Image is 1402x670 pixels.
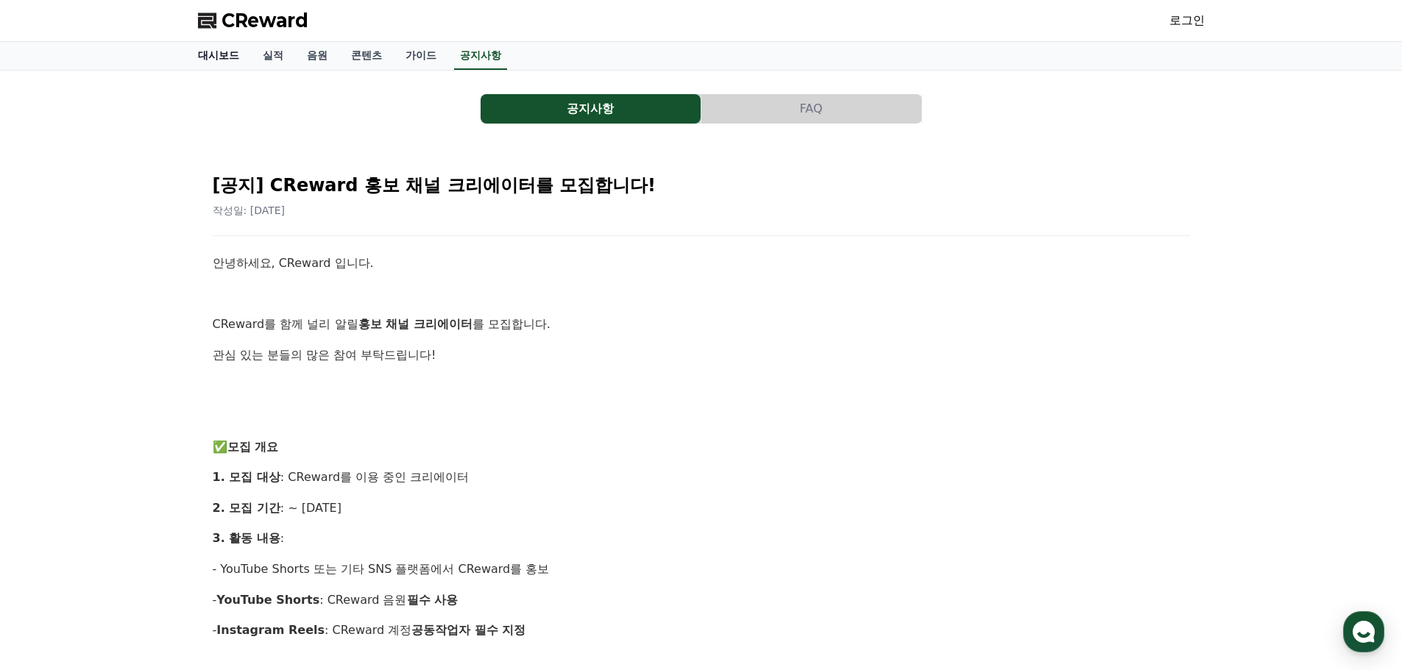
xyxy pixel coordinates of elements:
p: - YouTube Shorts 또는 기타 SNS 플랫폼에서 CReward를 홍보 [213,560,1190,579]
p: ✅ [213,438,1190,457]
strong: 2. 모집 기간 [213,501,280,515]
a: 음원 [295,42,339,70]
button: FAQ [701,94,921,124]
span: 홈 [46,488,55,500]
a: 대시보드 [186,42,251,70]
strong: 1. 모집 대상 [213,470,280,484]
strong: 홍보 채널 크리에이터 [358,317,472,331]
a: 실적 [251,42,295,70]
a: 로그인 [1169,12,1205,29]
strong: 공동작업자 필수 지정 [411,623,525,637]
p: 안녕하세요, CReward 입니다. [213,254,1190,273]
a: 콘텐츠 [339,42,394,70]
strong: YouTube Shorts [216,593,319,607]
button: 공지사항 [481,94,701,124]
p: : ~ [DATE] [213,499,1190,518]
span: CReward [222,9,308,32]
a: FAQ [701,94,922,124]
a: CReward [198,9,308,32]
strong: 모집 개요 [227,440,279,454]
h2: [공지] CReward 홍보 채널 크리에이터를 모집합니다! [213,174,1190,197]
a: 공지사항 [481,94,701,124]
p: : [213,529,1190,548]
p: CReward를 함께 널리 알릴 를 모집합니다. [213,315,1190,334]
span: 작성일: [DATE] [213,204,286,216]
p: 관심 있는 분들의 많은 참여 부탁드립니다! [213,346,1190,365]
p: - : CReward 계정 [213,621,1190,640]
strong: 3. 활동 내용 [213,531,280,545]
a: 설정 [190,466,283,503]
strong: Instagram Reels [216,623,325,637]
p: - : CReward 음원 [213,591,1190,610]
strong: 필수 사용 [407,593,459,607]
p: : CReward를 이용 중인 크리에이터 [213,468,1190,487]
span: 대화 [135,489,152,501]
a: 대화 [97,466,190,503]
a: 공지사항 [454,42,507,70]
a: 가이드 [394,42,448,70]
span: 설정 [227,488,245,500]
a: 홈 [4,466,97,503]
